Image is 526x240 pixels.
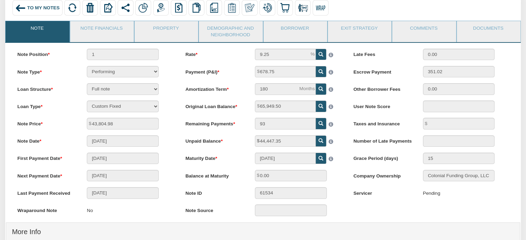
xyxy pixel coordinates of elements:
input: MM/DD/YYYY [87,135,159,147]
label: Maturity Date [179,153,249,162]
label: Balance at Maturity [179,170,249,179]
img: wrap.svg [316,3,325,12]
label: Taxes and Insurance [348,118,417,127]
img: export.svg [103,3,113,12]
label: Escrow Payment [348,66,417,75]
a: Property [135,21,197,38]
label: Note Date [12,135,81,145]
label: Note ID [179,187,249,196]
img: back_arrow_left_icon.svg [15,3,26,13]
a: Documents [457,21,520,38]
img: buy.svg [280,3,290,12]
label: Original Loan Balance [179,100,249,110]
input: MM/DD/YYYY [87,153,159,164]
a: Borrower [264,21,326,38]
label: Servicer [348,187,417,196]
input: MM/DD/YYYY [255,153,316,164]
label: Other Borrower Fees [348,83,417,93]
label: Loan Structure [12,83,81,93]
label: Company Ownership [348,170,417,179]
label: Note Price [12,118,81,127]
label: Next Payment Date [12,170,81,179]
img: trash.png [85,3,95,12]
input: MM/DD/YYYY [87,187,159,199]
label: Payment (P&I) [179,66,249,75]
a: Exit Strategy [328,21,391,38]
label: Late Fees [348,49,417,58]
img: sale_remove.png [298,3,307,12]
input: MM/DD/YYYY [87,170,159,181]
label: Note Type [12,66,81,75]
div: Pending [423,187,440,199]
a: Demographic and Neighborhood [199,21,262,42]
label: Amortization Term [179,83,249,93]
label: First Payment Date [12,153,81,162]
img: payment.png [156,3,166,12]
p: No [87,204,93,217]
label: Number of Late Payments [348,135,417,145]
img: history.png [174,3,184,12]
label: Remaining Payments [179,118,249,127]
img: share.svg [121,3,130,12]
img: partial.png [138,3,148,12]
a: Note [6,21,68,38]
img: make_own.png [245,3,255,12]
label: Rate [179,49,249,58]
img: serviceOrders.png [227,3,237,12]
label: Wraparound Note [12,204,81,214]
img: copy.png [192,3,201,12]
label: Unpaid Balance [179,135,249,145]
a: Comments [392,21,455,38]
span: To My Notes [27,5,60,10]
label: Grace Period (days) [348,153,417,162]
label: User Note Score [348,100,417,110]
label: Note Source [179,204,249,214]
img: loan_mod.png [262,3,272,12]
label: Loan Type [12,100,81,110]
h4: More Info [12,224,514,240]
label: Note Position [12,49,81,58]
a: Note Financials [70,21,133,38]
img: reports.png [209,3,219,12]
label: Last Payment Received [12,187,81,196]
input: This field can contain only numeric characters [255,49,316,60]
